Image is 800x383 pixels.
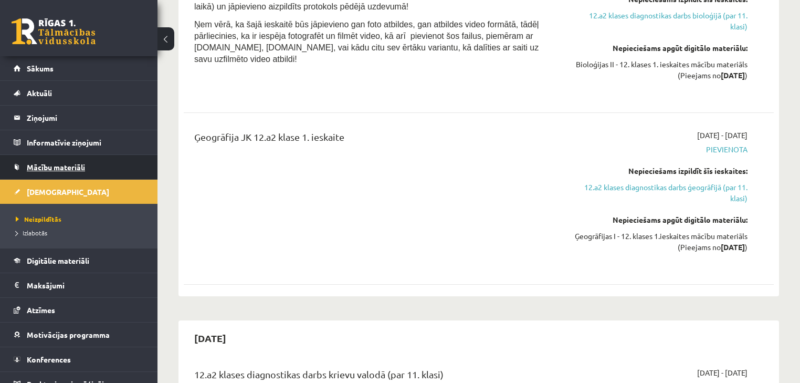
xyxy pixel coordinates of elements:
[16,215,61,223] span: Neizpildītās
[27,305,55,315] span: Atzīmes
[574,144,748,155] span: Pievienota
[721,242,745,252] strong: [DATE]
[574,59,748,81] div: Bioloģijas II - 12. klases 1. ieskaites mācību materiāls (Pieejams no )
[14,347,144,371] a: Konferences
[194,20,539,64] span: Ņem vērā, ka šajā ieskaitē būs jāpievieno gan foto atbildes, gan atbildes video formātā, tādēļ pā...
[574,214,748,225] div: Nepieciešams apgūt digitālo materiālu:
[574,165,748,177] div: Nepieciešams izpildīt šīs ieskaites:
[14,180,144,204] a: [DEMOGRAPHIC_DATA]
[574,231,748,253] div: Ģeogrāfijas I - 12. klases 1.ieskaites mācību materiāls (Pieejams no )
[14,155,144,179] a: Mācību materiāli
[16,214,147,224] a: Neizpildītās
[12,18,96,45] a: Rīgas 1. Tālmācības vidusskola
[27,88,52,98] span: Aktuāli
[27,330,110,339] span: Motivācijas programma
[574,182,748,204] a: 12.a2 klases diagnostikas darbs ģeogrāfijā (par 11. klasi)
[14,130,144,154] a: Informatīvie ziņojumi
[14,298,144,322] a: Atzīmes
[574,10,748,32] a: 12.a2 klases diagnostikas darbs bioloģijā (par 11. klasi)
[14,81,144,105] a: Aktuāli
[16,229,47,237] span: Izlabotās
[27,64,54,73] span: Sākums
[14,106,144,130] a: Ziņojumi
[27,162,85,172] span: Mācību materiāli
[27,187,109,196] span: [DEMOGRAPHIC_DATA]
[27,106,144,130] legend: Ziņojumi
[14,249,144,273] a: Digitālie materiāli
[27,256,89,265] span: Digitālie materiāli
[14,56,144,80] a: Sākums
[194,130,558,149] div: Ģeogrāfija JK 12.a2 klase 1. ieskaite
[574,43,748,54] div: Nepieciešams apgūt digitālo materiālu:
[27,355,71,364] span: Konferences
[14,323,144,347] a: Motivācijas programma
[27,273,144,297] legend: Maksājumi
[14,273,144,297] a: Maksājumi
[697,367,748,378] span: [DATE] - [DATE]
[721,70,745,80] strong: [DATE]
[184,326,237,350] h2: [DATE]
[27,130,144,154] legend: Informatīvie ziņojumi
[16,228,147,237] a: Izlabotās
[697,130,748,141] span: [DATE] - [DATE]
